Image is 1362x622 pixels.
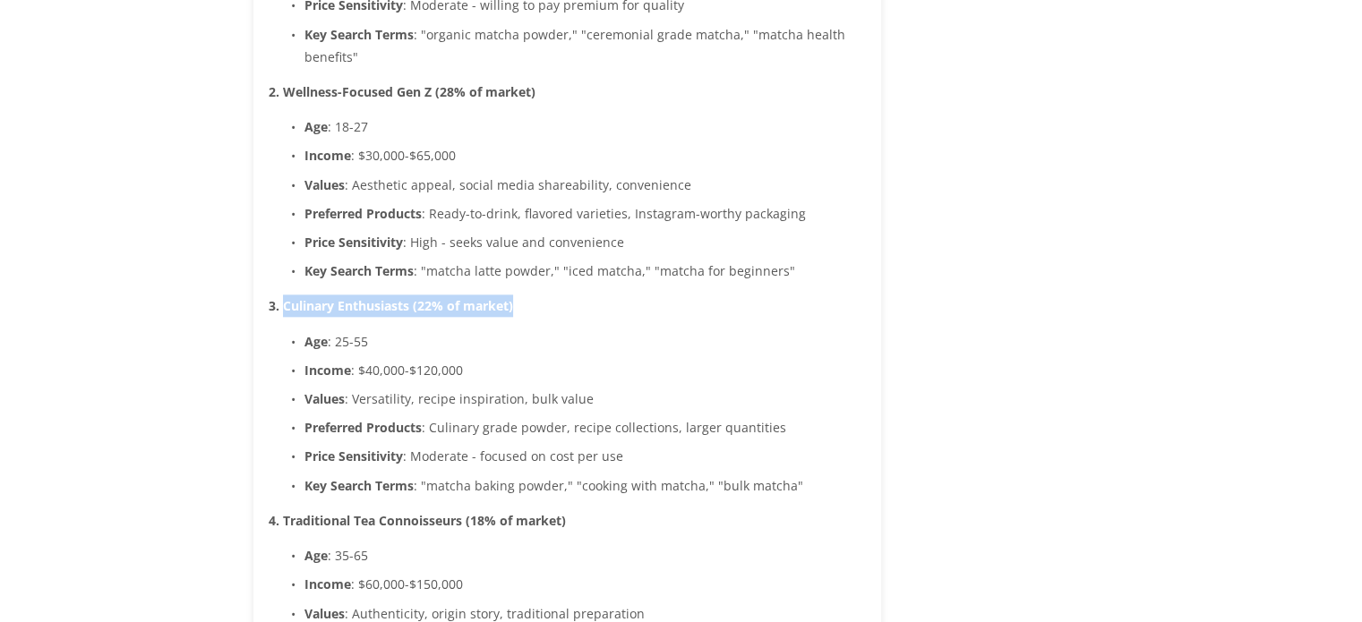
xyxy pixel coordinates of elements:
[304,333,328,350] strong: Age
[304,234,403,251] strong: Price Sensitivity
[304,575,351,592] strong: Income
[304,390,345,407] strong: Values
[269,83,535,100] strong: 2. Wellness-Focused Gen Z (28% of market)
[304,176,345,193] strong: Values
[304,605,345,622] strong: Values
[304,447,403,464] strong: Price Sensitivity
[304,388,866,410] p: : Versatility, recipe inspiration, bulk value
[304,416,866,439] p: : Culinary grade powder, recipe collections, larger quantities
[304,359,866,381] p: : $40,000-$120,000
[304,477,414,494] strong: Key Search Terms
[304,202,866,225] p: : Ready-to-drink, flavored varieties, Instagram-worthy packaging
[304,544,866,567] p: : 35-65
[304,205,422,222] strong: Preferred Products
[304,547,328,564] strong: Age
[304,231,866,253] p: : High - seeks value and convenience
[269,297,513,314] strong: 3. Culinary Enthusiasts (22% of market)
[304,262,414,279] strong: Key Search Terms
[304,147,351,164] strong: Income
[304,260,866,282] p: : "matcha latte powder," "iced matcha," "matcha for beginners"
[304,474,866,497] p: : "matcha baking powder," "cooking with matcha," "bulk matcha"
[304,419,422,436] strong: Preferred Products
[304,118,328,135] strong: Age
[304,445,866,467] p: : Moderate - focused on cost per use
[304,23,866,68] p: : "organic matcha powder," "ceremonial grade matcha," "matcha health benefits"
[304,362,351,379] strong: Income
[269,512,566,529] strong: 4. Traditional Tea Connoisseurs (18% of market)
[304,174,866,196] p: : Aesthetic appeal, social media shareability, convenience
[304,573,866,595] p: : $60,000-$150,000
[304,115,866,138] p: : 18-27
[304,26,414,43] strong: Key Search Terms
[304,144,866,166] p: : $30,000-$65,000
[304,330,866,353] p: : 25-55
